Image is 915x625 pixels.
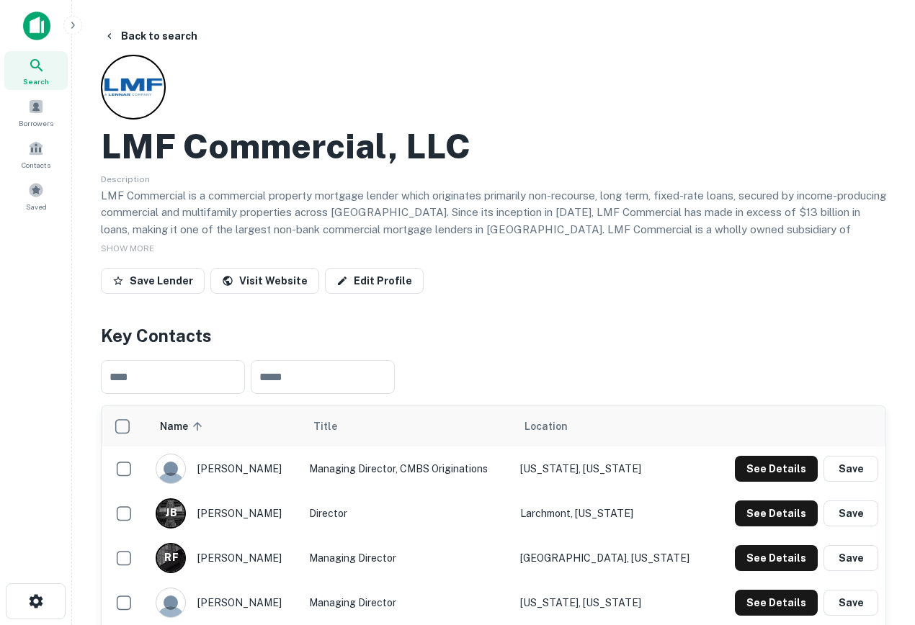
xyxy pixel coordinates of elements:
td: Larchmont, [US_STATE] [513,491,713,536]
td: Director [302,491,512,536]
a: Saved [4,176,68,215]
button: See Details [735,545,818,571]
span: Borrowers [19,117,53,129]
h4: Key Contacts [101,323,886,349]
p: R F [164,550,178,565]
a: Search [4,51,68,90]
button: Save [824,500,878,526]
span: Description [101,174,150,184]
iframe: Chat Widget [843,510,915,579]
button: See Details [735,500,818,526]
button: See Details [735,456,818,482]
th: Location [513,406,713,446]
div: [PERSON_NAME] [156,454,295,484]
span: Contacts [22,159,50,171]
td: [US_STATE], [US_STATE] [513,446,713,491]
h2: LMF Commercial, LLC [101,125,470,167]
a: Visit Website [210,268,319,294]
span: Saved [26,201,47,212]
p: J B [165,505,177,521]
span: Title [313,418,356,435]
button: Save [824,545,878,571]
div: [PERSON_NAME] [156,543,295,573]
button: Save Lender [101,268,205,294]
td: [US_STATE], [US_STATE] [513,580,713,625]
span: Location [525,418,568,435]
button: Back to search [98,23,203,49]
th: Title [302,406,512,446]
th: Name [148,406,302,446]
img: 9c8pery4andzj6ohjkjp54ma2 [156,454,185,483]
span: Search [23,76,49,87]
p: LMF Commercial is a commercial property mortgage lender which originates primarily non-recourse, ... [101,187,886,255]
img: 9c8pery4andzj6ohjkjp54ma2 [156,588,185,617]
button: See Details [735,590,818,616]
span: SHOW MORE [101,243,154,253]
td: Managing Director [302,536,512,580]
button: Save [824,590,878,616]
td: Managing Director [302,580,512,625]
td: [GEOGRAPHIC_DATA], [US_STATE] [513,536,713,580]
a: Edit Profile [325,268,424,294]
img: capitalize-icon.png [23,12,50,40]
a: Borrowers [4,93,68,132]
a: Contacts [4,135,68,174]
button: Save [824,456,878,482]
td: Managing Director, CMBS Originations [302,446,512,491]
div: [PERSON_NAME] [156,588,295,618]
span: Name [160,418,207,435]
div: [PERSON_NAME] [156,498,295,529]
